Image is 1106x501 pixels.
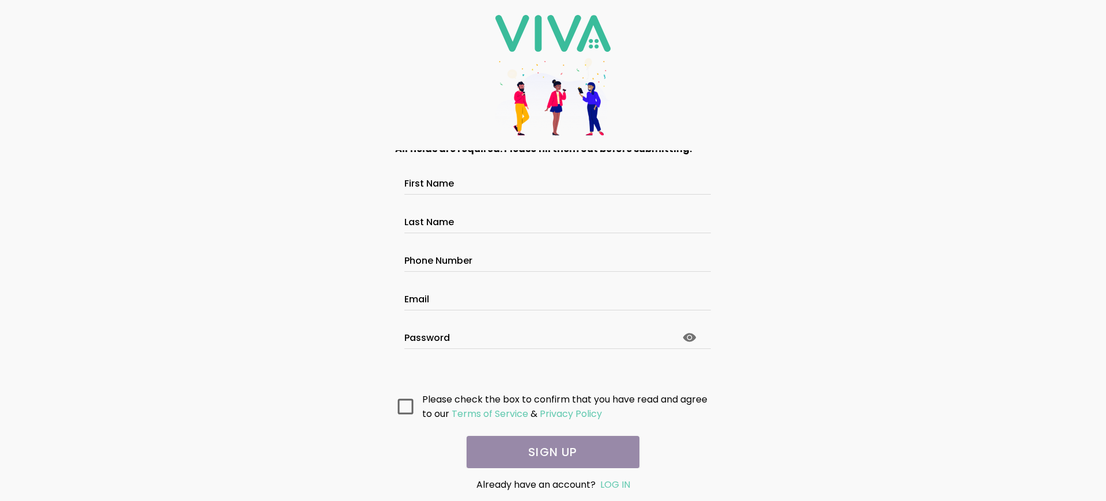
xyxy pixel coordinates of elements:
[540,407,602,420] ion-text: Privacy Policy
[452,407,528,420] ion-text: Terms of Service
[600,478,630,491] a: LOG IN
[395,142,692,155] strong: All fields are required. Please fill them out before submitting.
[419,389,714,424] ion-col: Please check the box to confirm that you have read and agree to our &
[418,477,688,492] div: Already have an account?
